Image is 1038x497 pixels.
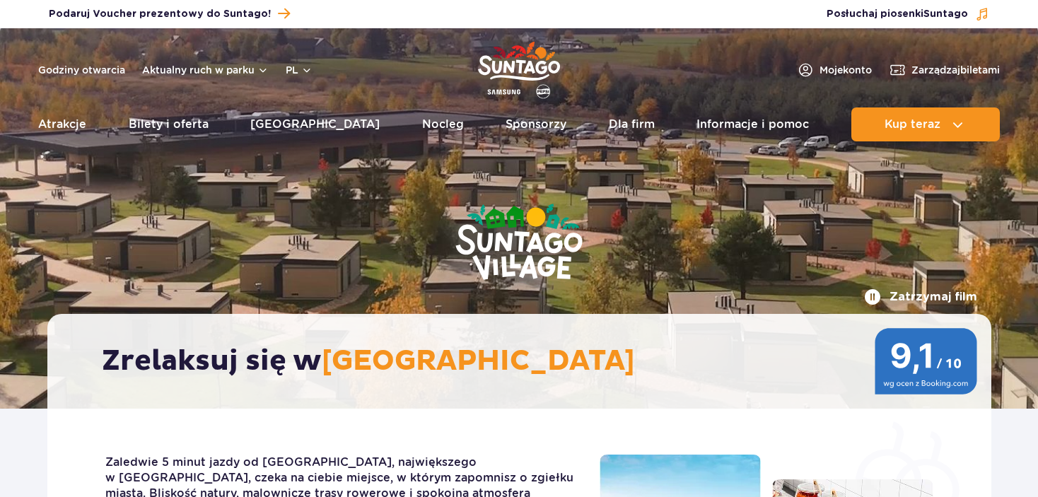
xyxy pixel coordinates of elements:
[851,107,1000,141] button: Kup teraz
[38,63,125,77] a: Godziny otwarcia
[478,35,560,100] a: Park of Poland
[49,7,271,21] span: Podaruj Voucher prezentowy do Suntago!
[322,344,635,379] span: [GEOGRAPHIC_DATA]
[506,107,566,141] a: Sponsorzy
[399,148,639,338] img: Suntago Village
[696,107,809,141] a: Informacje i pomoc
[864,288,977,305] button: Zatrzymaj film
[286,63,313,77] button: pl
[911,63,1000,77] span: Zarządzaj biletami
[820,63,872,77] span: Moje konto
[827,7,989,21] button: Posłuchaj piosenkiSuntago
[889,62,1000,78] a: Zarządzajbiletami
[142,64,269,76] button: Aktualny ruch w parku
[875,328,977,394] img: 9,1/10 wg ocen z Booking.com
[797,62,872,78] a: Mojekonto
[609,107,655,141] a: Dla firm
[102,344,951,379] h2: Zrelaksuj się w
[250,107,380,141] a: [GEOGRAPHIC_DATA]
[38,107,86,141] a: Atrakcje
[827,7,968,21] span: Posłuchaj piosenki
[49,4,290,23] a: Podaruj Voucher prezentowy do Suntago!
[923,9,968,19] span: Suntago
[885,118,940,131] span: Kup teraz
[422,107,464,141] a: Nocleg
[129,107,209,141] a: Bilety i oferta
